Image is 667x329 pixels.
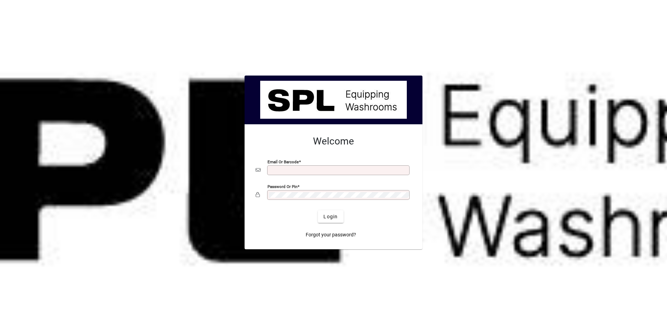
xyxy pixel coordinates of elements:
[256,135,411,147] h2: Welcome
[306,231,356,238] span: Forgot your password?
[323,213,338,220] span: Login
[267,159,299,164] mat-label: Email or Barcode
[267,184,297,189] mat-label: Password or Pin
[318,210,343,223] button: Login
[303,228,359,241] a: Forgot your password?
